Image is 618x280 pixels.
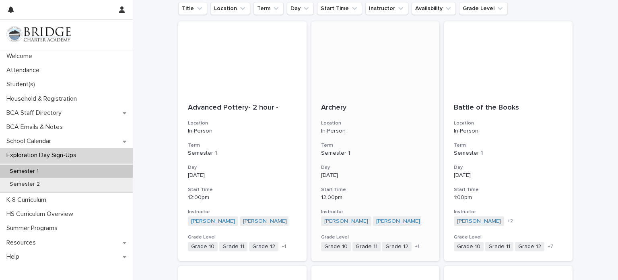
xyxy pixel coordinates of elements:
p: Semester 2 [3,181,46,188]
p: Resources [3,239,42,247]
h3: Grade Level [454,234,563,241]
a: [PERSON_NAME] [243,218,287,225]
span: Grade 11 [219,242,247,252]
span: + 2 [507,219,513,224]
p: Semester 1 [3,168,45,175]
p: Semester 1 [188,150,297,157]
h3: Start Time [188,187,297,193]
p: Attendance [3,66,46,74]
h3: Instructor [321,209,430,215]
p: [DATE] [188,172,297,179]
p: Advanced Pottery- 2 hour - [188,104,297,112]
h3: Location [454,120,563,127]
p: Household & Registration [3,95,83,103]
button: Title [178,2,207,15]
p: Archery [321,104,430,112]
a: [PERSON_NAME] [191,218,235,225]
button: Location [210,2,250,15]
p: Summer Programs [3,224,64,232]
h3: Start Time [454,187,563,193]
p: Semester 1 [454,150,563,157]
a: ArcheryLocationIn-PersonTermSemester 1Day[DATE]Start Time12:00pmInstructor[PERSON_NAME] [PERSON_N... [311,21,440,261]
h3: Location [188,120,297,127]
p: Help [3,253,26,261]
span: Grade 10 [454,242,484,252]
p: In-Person [188,128,297,135]
h3: Term [454,142,563,149]
p: K-8 Curriculum [3,196,53,204]
span: Grade 11 [352,242,381,252]
p: In-Person [454,128,563,135]
button: Term [253,2,284,15]
button: Grade Level [459,2,508,15]
a: Battle of the BooksLocationIn-PersonTermSemester 1Day[DATE]Start Time1:00pmInstructor[PERSON_NAME... [444,21,573,261]
h3: Term [188,142,297,149]
p: School Calendar [3,137,58,145]
p: Exploration Day Sign-Ups [3,151,83,159]
h3: Start Time [321,187,430,193]
span: Grade 12 [382,242,412,252]
img: V1C1m3IdTEidaUdm9Hs0 [6,26,71,42]
h3: Location [321,120,430,127]
p: [DATE] [321,172,430,179]
p: Semester 1 [321,150,430,157]
p: BCA Emails & Notes [3,123,69,131]
span: Grade 10 [188,242,218,252]
h3: Day [321,164,430,171]
span: Grade 10 [321,242,351,252]
h3: Term [321,142,430,149]
a: Advanced Pottery- 2 hour -LocationIn-PersonTermSemester 1Day[DATE]Start Time12:00pmInstructor[PER... [178,21,307,261]
p: 12:00pm [188,194,297,201]
a: [PERSON_NAME] [324,218,368,225]
span: + 1 [415,244,419,249]
button: Instructor [365,2,408,15]
span: + 7 [548,244,553,249]
a: [PERSON_NAME] [376,218,420,225]
p: Battle of the Books [454,104,563,112]
p: BCA Staff Directory [3,109,68,117]
p: [DATE] [454,172,563,179]
button: Start Time [317,2,362,15]
p: Student(s) [3,81,41,88]
span: Grade 12 [249,242,278,252]
h3: Day [454,164,563,171]
p: 12:00pm [321,194,430,201]
h3: Grade Level [188,234,297,241]
p: Welcome [3,52,39,60]
h3: Instructor [454,209,563,215]
h3: Grade Level [321,234,430,241]
p: HS Curriculum Overview [3,210,80,218]
h3: Instructor [188,209,297,215]
span: Grade 11 [485,242,513,252]
a: [PERSON_NAME] [457,218,501,225]
h3: Day [188,164,297,171]
p: In-Person [321,128,430,135]
button: Availability [412,2,456,15]
span: Grade 12 [515,242,544,252]
span: + 1 [282,244,286,249]
p: 1:00pm [454,194,563,201]
button: Day [287,2,314,15]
